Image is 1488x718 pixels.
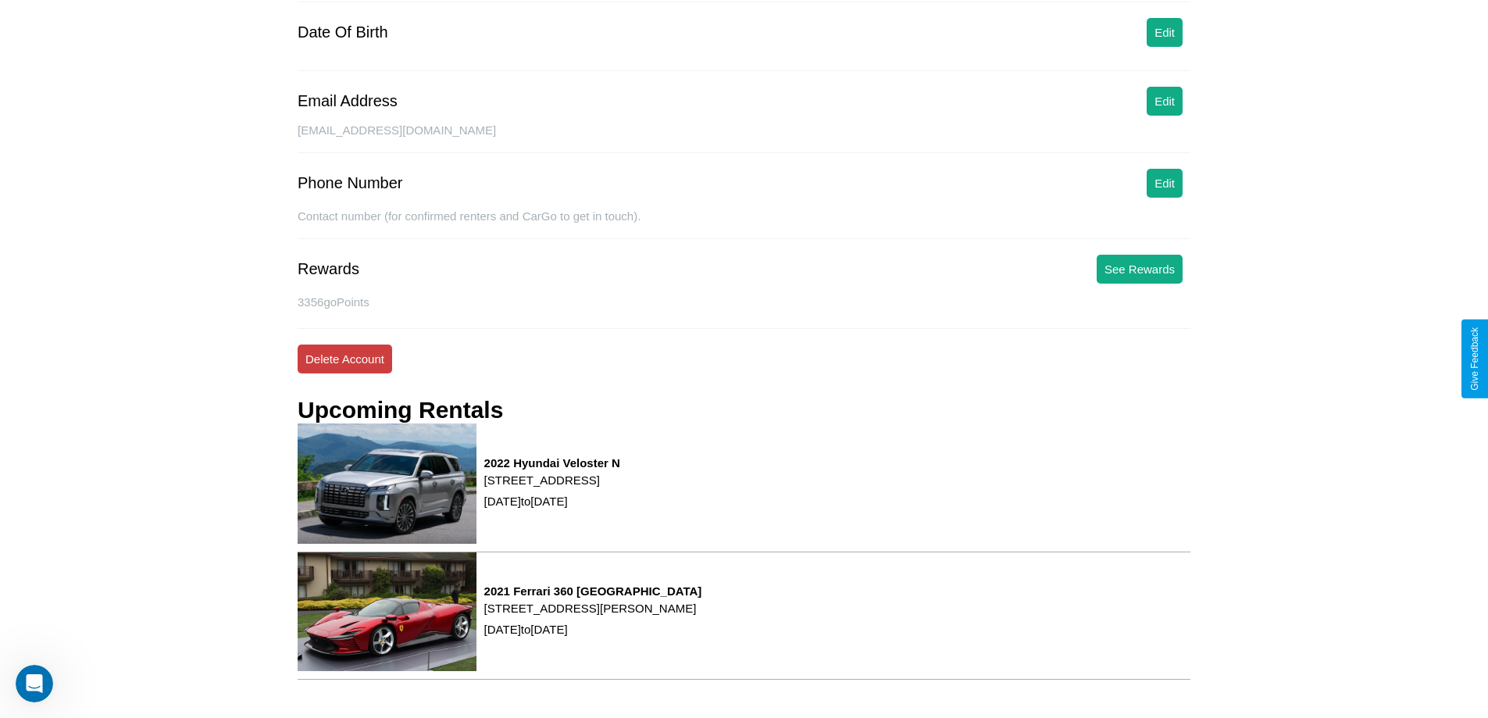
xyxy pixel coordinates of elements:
[298,291,1190,313] p: 3356 goPoints
[298,397,503,423] h3: Upcoming Rentals
[484,584,702,598] h3: 2021 Ferrari 360 [GEOGRAPHIC_DATA]
[298,92,398,110] div: Email Address
[298,552,476,671] img: rental
[1469,327,1480,391] div: Give Feedback
[1097,255,1183,284] button: See Rewards
[484,491,620,512] p: [DATE] to [DATE]
[298,123,1190,153] div: [EMAIL_ADDRESS][DOMAIN_NAME]
[1147,18,1183,47] button: Edit
[298,209,1190,239] div: Contact number (for confirmed renters and CarGo to get in touch).
[298,174,403,192] div: Phone Number
[1147,169,1183,198] button: Edit
[298,23,388,41] div: Date Of Birth
[298,345,392,373] button: Delete Account
[484,619,702,640] p: [DATE] to [DATE]
[484,598,702,619] p: [STREET_ADDRESS][PERSON_NAME]
[484,470,620,491] p: [STREET_ADDRESS]
[298,423,476,544] img: rental
[1147,87,1183,116] button: Edit
[298,260,359,278] div: Rewards
[16,665,53,702] iframe: Intercom live chat
[484,456,620,470] h3: 2022 Hyundai Veloster N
